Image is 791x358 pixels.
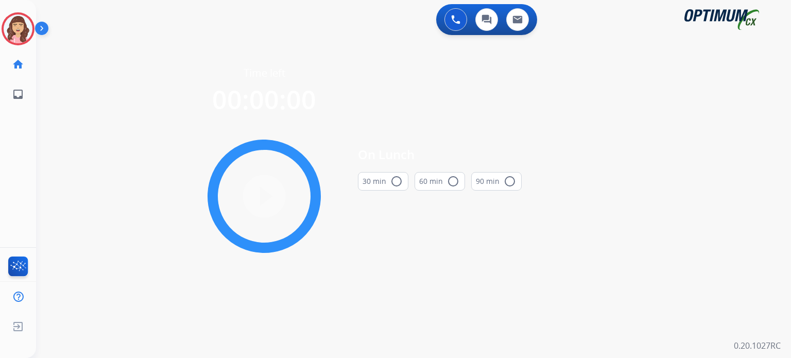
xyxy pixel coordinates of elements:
mat-icon: radio_button_unchecked [447,175,459,187]
img: avatar [4,14,32,43]
span: Time left [244,66,285,80]
mat-icon: home [12,58,24,71]
span: On Lunch [358,145,522,164]
mat-icon: radio_button_unchecked [390,175,403,187]
button: 90 min [471,172,522,191]
mat-icon: radio_button_unchecked [504,175,516,187]
button: 60 min [415,172,465,191]
p: 0.20.1027RC [734,339,781,352]
span: 00:00:00 [212,82,316,117]
button: 30 min [358,172,408,191]
mat-icon: inbox [12,88,24,100]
